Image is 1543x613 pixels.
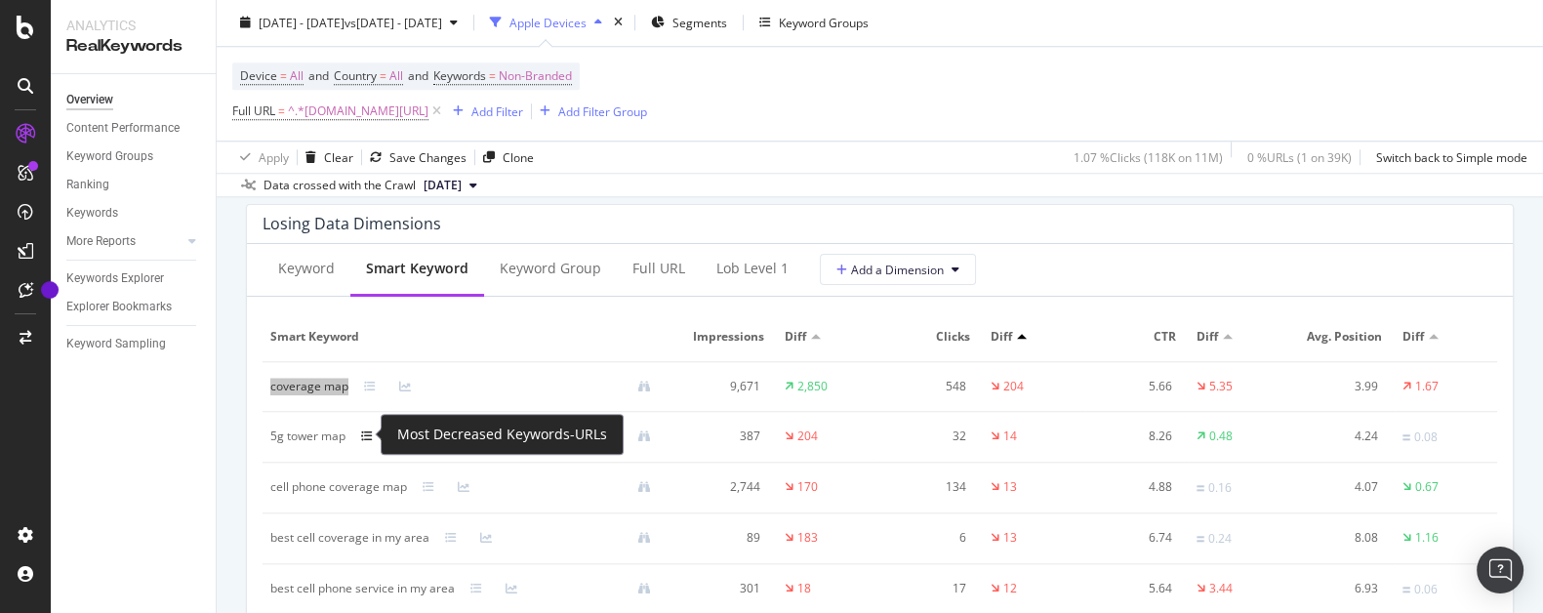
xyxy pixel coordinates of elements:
[380,68,386,85] span: =
[751,8,876,39] button: Keyword Groups
[270,428,345,445] div: 5g tower map
[471,103,523,120] div: Add Filter
[416,175,485,198] button: [DATE]
[1197,328,1218,346] span: Diff
[362,143,467,174] button: Save Changes
[66,231,136,252] div: More Reports
[489,68,496,85] span: =
[1197,485,1204,491] img: Equal
[887,529,965,547] div: 6
[682,580,760,597] div: 301
[1299,378,1377,395] div: 3.99
[66,16,200,35] div: Analytics
[280,68,287,85] span: =
[334,68,377,85] span: Country
[389,149,467,166] div: Save Changes
[887,428,965,445] div: 32
[397,423,607,446] div: Most Decreased Keywords-URLs
[1299,580,1377,597] div: 6.93
[66,146,202,167] a: Keyword Groups
[779,15,869,31] div: Keyword Groups
[366,259,468,278] div: Smart Keyword
[499,63,572,91] span: Non-Branded
[1415,378,1439,395] div: 1.67
[682,378,760,395] div: 9,671
[1209,580,1233,597] div: 3.44
[1247,149,1352,166] div: 0 % URLs ( 1 on 39K )
[240,68,277,85] span: Device
[66,175,109,195] div: Ranking
[66,175,202,195] a: Ranking
[1093,328,1175,346] span: CTR
[278,259,335,278] div: Keyword
[1208,530,1232,548] div: 0.24
[797,378,828,395] div: 2,850
[1376,149,1527,166] div: Switch back to Simple mode
[1299,428,1377,445] div: 4.24
[66,334,202,354] a: Keyword Sampling
[66,90,113,110] div: Overview
[1415,478,1439,496] div: 0.67
[503,149,534,166] div: Clone
[66,203,202,224] a: Keywords
[232,103,275,120] span: Full URL
[66,268,164,289] div: Keywords Explorer
[66,297,172,317] div: Explorer Bookmarks
[308,68,329,85] span: and
[41,281,59,299] div: Tooltip anchor
[66,146,153,167] div: Keyword Groups
[263,214,441,233] div: Losing Data Dimensions
[1003,478,1017,496] div: 13
[716,259,789,278] div: lob Level 1
[345,15,442,31] span: vs [DATE] - [DATE]
[1093,428,1171,445] div: 8.26
[424,178,462,195] span: 2025 Sep. 26th
[682,328,764,346] span: Impressions
[672,15,727,31] span: Segments
[264,178,416,195] div: Data crossed with the Crawl
[1003,428,1017,445] div: 14
[1093,529,1171,547] div: 6.74
[682,478,760,496] div: 2,744
[278,103,285,120] span: =
[1197,536,1204,542] img: Equal
[232,143,289,174] button: Apply
[1093,378,1171,395] div: 5.66
[324,149,353,166] div: Clear
[270,378,348,395] div: coverage map
[290,63,304,91] span: All
[232,8,466,39] button: [DATE] - [DATE]vs[DATE] - [DATE]
[270,529,429,547] div: best cell coverage in my area
[1368,143,1527,174] button: Switch back to Simple mode
[66,35,200,58] div: RealKeywords
[66,118,202,139] a: Content Performance
[643,8,735,39] button: Segments
[1209,378,1233,395] div: 5.35
[66,118,180,139] div: Content Performance
[298,143,353,174] button: Clear
[682,529,760,547] div: 89
[887,478,965,496] div: 134
[1208,479,1232,497] div: 0.16
[408,68,428,85] span: and
[558,103,647,120] div: Add Filter Group
[259,15,345,31] span: [DATE] - [DATE]
[270,580,455,597] div: best cell phone service in my area
[270,478,407,496] div: cell phone coverage map
[1003,529,1017,547] div: 13
[1299,478,1377,496] div: 4.07
[1402,587,1410,593] img: Equal
[785,328,806,346] span: Diff
[1299,328,1381,346] span: Avg. Position
[1093,478,1171,496] div: 4.88
[509,15,587,31] div: Apple Devices
[1093,580,1171,597] div: 5.64
[820,254,976,285] button: Add a Dimension
[532,101,647,124] button: Add Filter Group
[66,90,202,110] a: Overview
[482,8,610,39] button: Apple Devices
[797,580,811,597] div: 18
[1299,529,1377,547] div: 8.08
[66,231,183,252] a: More Reports
[389,63,403,91] span: All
